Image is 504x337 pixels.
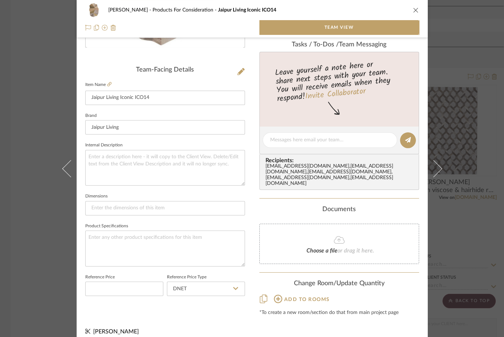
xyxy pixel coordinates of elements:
[324,20,354,35] span: Team View
[265,157,416,164] span: Recipients:
[85,120,245,135] input: Enter Brand
[85,201,245,215] input: Enter the dimensions of this item
[85,66,245,74] div: Team-Facing Details
[292,41,339,48] span: Tasks / To-Dos /
[259,41,419,49] div: team Messaging
[167,275,206,279] label: Reference Price Type
[85,224,128,228] label: Product Specifications
[259,310,419,316] div: *To create a new room/section do that from main project page
[85,275,115,279] label: Reference Price
[85,3,103,17] img: 3361fe3d-3b47-448f-bd40-12faeed6369e_48x40.jpg
[85,91,245,105] input: Enter Item Name
[259,280,419,288] div: Change Room/Update Quantity
[85,82,112,88] label: Item Name
[110,25,116,31] img: Remove from project
[85,144,123,147] label: Internal Description
[85,195,108,198] label: Dimensions
[93,329,139,334] span: [PERSON_NAME]
[337,248,374,254] span: or drag it here.
[265,164,416,187] div: [EMAIL_ADDRESS][DOMAIN_NAME] , [EMAIL_ADDRESS][DOMAIN_NAME] , [EMAIL_ADDRESS][DOMAIN_NAME] , [EMA...
[153,8,218,13] span: Products For Consideration
[307,248,337,254] span: Choose a file
[85,114,97,118] label: Brand
[259,206,419,214] div: Documents
[108,8,153,13] span: [PERSON_NAME]
[273,293,330,304] button: Add to rooms
[258,57,420,105] div: Leave yourself a note here or share next steps with your team. You will receive emails when they ...
[304,85,366,103] a: Invite Collaborator
[413,7,419,13] button: close
[284,297,330,302] span: Add to rooms
[218,8,276,13] span: Jaipur Living Iconic ICO14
